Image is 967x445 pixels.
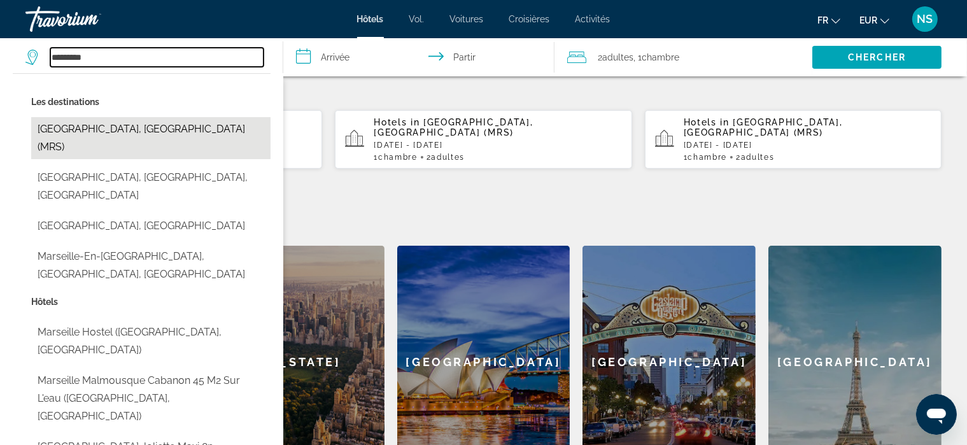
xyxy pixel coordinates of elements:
p: Your Recent Searches [25,71,942,97]
font: , 1 [633,52,642,62]
span: [GEOGRAPHIC_DATA], [GEOGRAPHIC_DATA] (MRS) [684,117,843,138]
font: fr [817,15,828,25]
button: Select hotel: Marseille Malmousque Cabanon 45 M2 Sur L'eau (Marseille, FR) [31,369,271,428]
button: Select city: Marseille - Provence Airport, France [31,214,271,238]
span: Hotels in [374,117,420,127]
font: EUR [859,15,877,25]
button: Hotels in [GEOGRAPHIC_DATA], [GEOGRAPHIC_DATA] (MRS)[DATE] - [DATE]1Chambre2Adultes [335,109,632,169]
span: Adultes [431,153,465,162]
span: Hotels in [684,117,730,127]
input: Rechercher une destination hôtelière [50,48,264,67]
span: 2 [736,153,774,162]
span: Chambre [378,153,418,162]
span: 1 [374,153,417,162]
p: [DATE] - [DATE] [684,141,931,150]
button: Menu utilisateur [908,6,942,32]
button: Select hotel: Marseille hostel (Saint Petersburg, RU) [31,320,271,362]
button: Sélectionnez la date d'arrivée et de départ [283,38,554,76]
span: 1 [684,153,727,162]
button: Hotels in [GEOGRAPHIC_DATA], [GEOGRAPHIC_DATA] (MRS)[DATE] - [DATE]1Chambre2Adultes [645,109,942,169]
font: 2 [598,52,602,62]
button: Changer de langue [817,11,840,29]
a: Croisières [509,14,550,24]
p: City options [31,93,271,111]
font: adultes [602,52,633,62]
button: Changer de devise [859,11,889,29]
a: Hôtels [357,14,384,24]
a: Travorium [25,3,153,36]
button: Select city: Marseille, France (MRS) [31,117,271,159]
p: [DATE] - [DATE] [374,141,621,150]
span: Adultes [741,153,775,162]
h2: Destinations en vedette [25,208,942,233]
font: Chambre [642,52,679,62]
a: Voitures [450,14,484,24]
span: Chambre [688,153,727,162]
span: 2 [427,153,465,162]
span: [GEOGRAPHIC_DATA], [GEOGRAPHIC_DATA] (MRS) [374,117,533,138]
button: Select city: Marseille-En-Beauvaisis, Oise, France [31,244,271,286]
font: NS [917,12,933,25]
button: Recherche [812,46,942,69]
button: Voyageurs : 2 adultes, 0 enfants [554,38,812,76]
a: Activités [575,14,611,24]
a: Vol. [409,14,425,24]
button: Select city: Marseillette, Carcassonne, France [31,166,271,208]
iframe: Bouton de lancement de la fenêtre de messagerie [916,394,957,435]
p: Hotel options [31,293,271,311]
font: Chercher [848,52,906,62]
